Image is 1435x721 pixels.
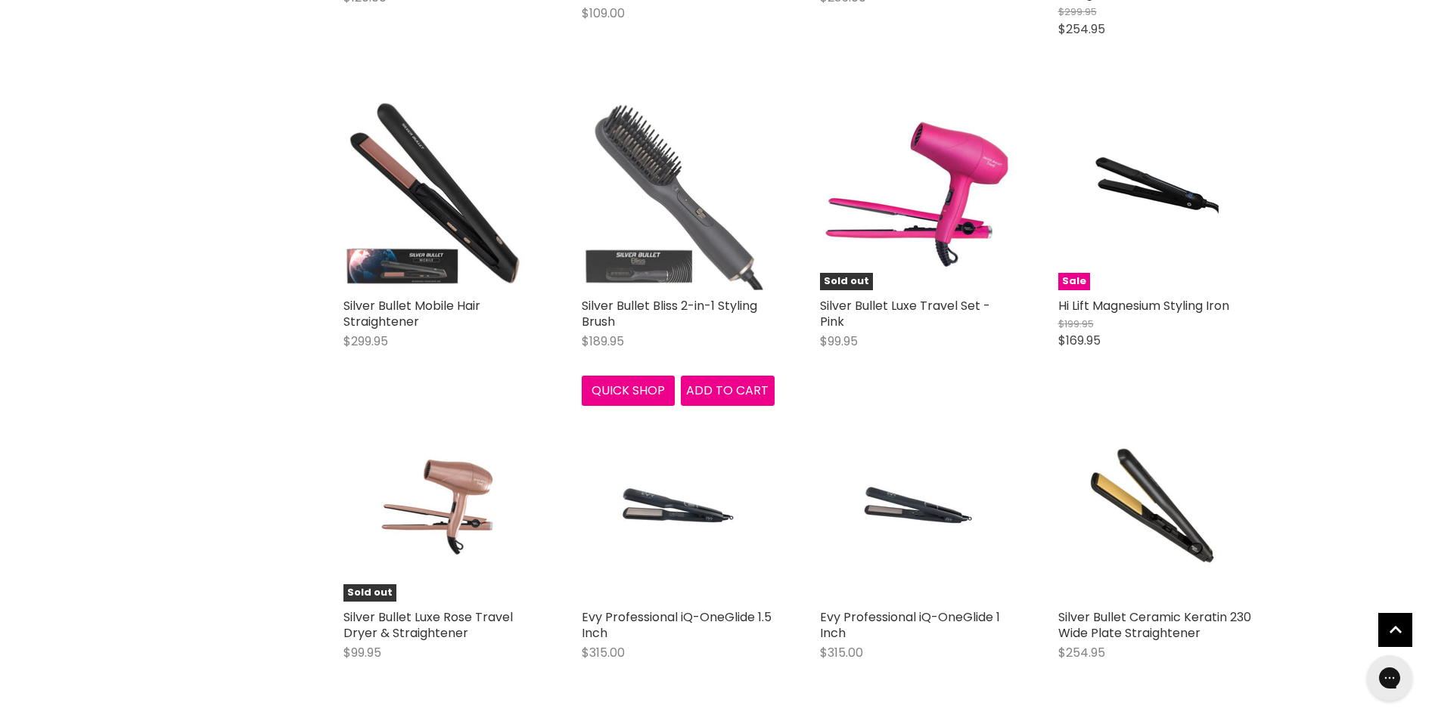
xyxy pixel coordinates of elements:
[343,333,388,350] span: $299.95
[820,409,1013,602] a: Evy Professional iQ-OneGlide 1 Inch
[343,409,536,602] a: Silver Bullet Luxe Rose Travel Dryer & StraightenerSold out
[1090,97,1219,290] img: Hi Lift Magnesium Styling Iron
[1058,273,1090,290] span: Sale
[1090,409,1219,602] img: Silver Bullet Ceramic Keratin 230 Wide Plate Straightener
[820,97,1013,290] img: Silver Bullet Luxe Travel Set - Pink
[1058,20,1105,38] span: $254.95
[582,333,624,350] span: $189.95
[613,409,742,602] img: Evy Professional iQ-OneGlide 1.5 Inch
[686,382,769,399] span: Add to cart
[582,5,625,22] span: $109.00
[820,333,858,350] span: $99.95
[582,644,625,661] span: $315.00
[343,297,480,330] a: Silver Bullet Mobile Hair Straightener
[582,608,772,642] a: Evy Professional iQ-OneGlide 1.5 Inch
[1058,97,1251,290] a: Hi Lift Magnesium Styling IronSale
[681,376,775,406] button: Add to cart
[1058,409,1251,602] a: Silver Bullet Ceramic Keratin 230 Wide Plate Straightener
[1058,5,1097,19] span: $299.95
[820,297,990,330] a: Silver Bullet Luxe Travel Set - Pink
[343,584,396,602] span: Sold out
[1058,317,1094,331] span: $199.95
[375,409,504,602] img: Silver Bullet Luxe Rose Travel Dryer & Straightener
[1058,297,1229,314] a: Hi Lift Magnesium Styling Iron
[1058,332,1101,349] span: $169.95
[820,608,1000,642] a: Evy Professional iQ-OneGlide 1 Inch
[1359,650,1420,706] iframe: Gorgias live chat messenger
[582,409,775,602] a: Evy Professional iQ-OneGlide 1.5 Inch
[820,97,1013,290] a: Silver Bullet Luxe Travel Set - PinkSold out
[1058,644,1105,661] span: $254.95
[582,376,676,406] button: Quick shop
[582,97,775,290] img: Silver Bullet Bliss 2-in-1 Styling Brush
[582,297,757,330] a: Silver Bullet Bliss 2-in-1 Styling Brush
[1058,608,1251,642] a: Silver Bullet Ceramic Keratin 230 Wide Plate Straightener
[820,273,873,290] span: Sold out
[820,644,863,661] span: $315.00
[343,644,381,661] span: $99.95
[343,97,536,290] img: Silver Bullet Mobile Hair Straightener
[343,608,513,642] a: Silver Bullet Luxe Rose Travel Dryer & Straightener
[852,409,980,602] img: Evy Professional iQ-OneGlide 1 Inch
